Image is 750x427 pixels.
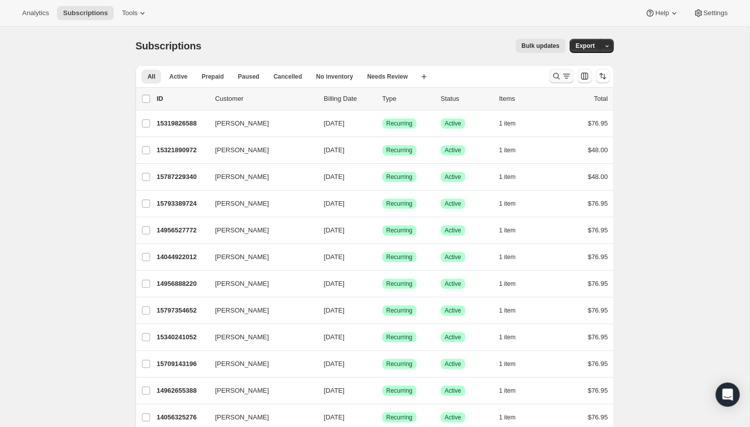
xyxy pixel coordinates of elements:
button: [PERSON_NAME] [209,302,310,319]
span: Recurring [386,387,413,395]
span: [PERSON_NAME] [215,359,269,369]
span: Prepaid [201,73,224,81]
span: $76.95 [588,360,608,368]
span: [DATE] [324,226,345,234]
span: Bulk updates [522,42,560,50]
span: Recurring [386,146,413,154]
p: Billing Date [324,94,374,104]
div: 15319826588[PERSON_NAME][DATE]SuccessRecurringSuccessActive1 item$76.95 [157,116,608,131]
span: $76.95 [588,307,608,314]
span: [DATE] [324,173,345,180]
span: 1 item [499,146,516,154]
button: 1 item [499,277,527,291]
p: Total [594,94,608,104]
span: 1 item [499,253,516,261]
div: IDCustomerBilling DateTypeStatusItemsTotal [157,94,608,104]
span: 1 item [499,360,516,368]
span: Needs Review [367,73,408,81]
span: [PERSON_NAME] [215,172,269,182]
div: 14056325276[PERSON_NAME][DATE]SuccessRecurringSuccessActive1 item$76.95 [157,410,608,424]
button: Help [639,6,685,20]
button: [PERSON_NAME] [209,356,310,372]
button: Analytics [16,6,55,20]
span: [DATE] [324,146,345,154]
span: Active [445,119,461,128]
p: 15797354652 [157,306,207,316]
button: Bulk updates [516,39,566,53]
div: 15787229340[PERSON_NAME][DATE]SuccessRecurringSuccessActive1 item$48.00 [157,170,608,184]
p: 15340241052 [157,332,207,342]
p: 14044922012 [157,252,207,262]
span: [DATE] [324,119,345,127]
span: Recurring [386,119,413,128]
span: Export [576,42,595,50]
span: [PERSON_NAME] [215,412,269,422]
span: [PERSON_NAME] [215,306,269,316]
span: [PERSON_NAME] [215,252,269,262]
span: Recurring [386,413,413,421]
span: [PERSON_NAME] [215,145,269,155]
span: Active [445,307,461,315]
span: [PERSON_NAME] [215,225,269,235]
button: [PERSON_NAME] [209,276,310,292]
span: [PERSON_NAME] [215,386,269,396]
span: Tools [122,9,138,17]
span: No inventory [316,73,353,81]
p: 15321890972 [157,145,207,155]
span: Active [445,253,461,261]
span: 1 item [499,226,516,234]
span: [DATE] [324,360,345,368]
button: 1 item [499,250,527,264]
button: [PERSON_NAME] [209,249,310,265]
span: 1 item [499,119,516,128]
span: Help [655,9,669,17]
button: Settings [688,6,734,20]
button: [PERSON_NAME] [209,329,310,345]
span: $76.95 [588,413,608,421]
button: Create new view [416,70,432,84]
span: [PERSON_NAME] [215,199,269,209]
button: 1 item [499,303,527,318]
span: Active [445,146,461,154]
div: Items [499,94,550,104]
span: [DATE] [324,307,345,314]
span: Recurring [386,253,413,261]
span: [DATE] [324,253,345,261]
button: [PERSON_NAME] [209,383,310,399]
span: 1 item [499,307,516,315]
span: [DATE] [324,200,345,207]
button: Customize table column order and visibility [578,69,592,83]
span: $76.95 [588,333,608,341]
span: Subscriptions [63,9,108,17]
button: [PERSON_NAME] [209,409,310,425]
span: Recurring [386,360,413,368]
span: [DATE] [324,387,345,394]
span: Paused [238,73,259,81]
button: 1 item [499,197,527,211]
span: Active [169,73,187,81]
span: 1 item [499,200,516,208]
p: 15793389724 [157,199,207,209]
div: 14044922012[PERSON_NAME][DATE]SuccessRecurringSuccessActive1 item$76.95 [157,250,608,264]
button: 1 item [499,357,527,371]
div: 15709143196[PERSON_NAME][DATE]SuccessRecurringSuccessActive1 item$76.95 [157,357,608,371]
p: 14956888220 [157,279,207,289]
span: Active [445,173,461,181]
p: 14056325276 [157,412,207,422]
span: Active [445,333,461,341]
span: [PERSON_NAME] [215,118,269,129]
span: Active [445,387,461,395]
span: Recurring [386,226,413,234]
div: 15321890972[PERSON_NAME][DATE]SuccessRecurringSuccessActive1 item$48.00 [157,143,608,157]
span: All [148,73,155,81]
button: [PERSON_NAME] [209,169,310,185]
p: 15787229340 [157,172,207,182]
span: $48.00 [588,146,608,154]
span: [PERSON_NAME] [215,332,269,342]
div: Type [382,94,433,104]
span: [PERSON_NAME] [215,279,269,289]
span: Subscriptions [135,40,201,51]
span: $76.95 [588,119,608,127]
div: 15797354652[PERSON_NAME][DATE]SuccessRecurringSuccessActive1 item$76.95 [157,303,608,318]
span: 1 item [499,387,516,395]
